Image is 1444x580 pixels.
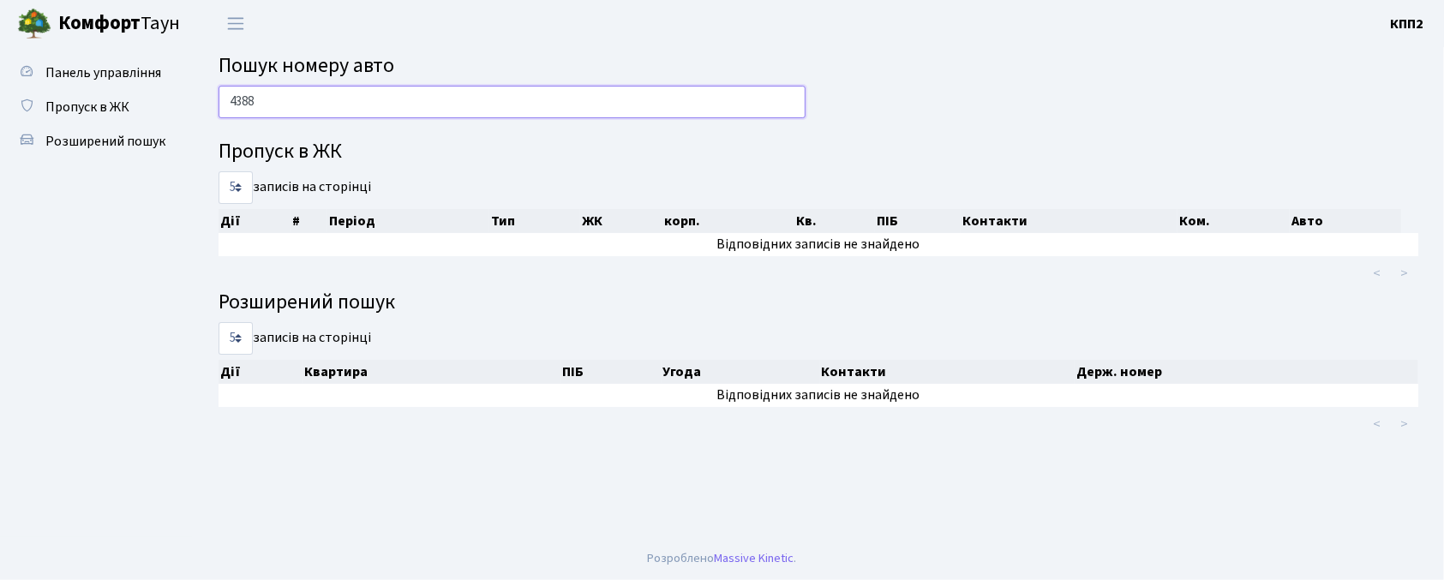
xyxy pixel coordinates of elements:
th: Тип [489,209,580,233]
button: Переключити навігацію [214,9,257,38]
th: Авто [1290,209,1401,233]
b: Комфорт [58,9,141,37]
th: Дії [219,360,303,384]
th: ПІБ [560,360,662,384]
th: Дії [219,209,291,233]
td: Відповідних записів не знайдено [219,233,1418,256]
th: Кв. [794,209,875,233]
th: # [291,209,327,233]
a: Розширений пошук [9,124,180,158]
th: Квартира [303,360,560,384]
th: Контакти [961,209,1177,233]
span: Пропуск в ЖК [45,98,129,117]
th: ПІБ [875,209,961,233]
div: Розроблено . [648,549,797,568]
th: Період [327,209,489,233]
label: записів на сторінці [219,171,371,204]
th: Угода [662,360,820,384]
th: корп. [662,209,794,233]
span: Таун [58,9,180,39]
td: Відповідних записів не знайдено [219,384,1418,407]
span: Розширений пошук [45,132,165,151]
select: записів на сторінці [219,322,253,355]
a: Massive Kinetic [715,549,794,567]
a: Пропуск в ЖК [9,90,180,124]
th: Держ. номер [1075,360,1418,384]
a: КПП2 [1390,14,1423,34]
th: ЖК [580,209,662,233]
input: Пошук [219,86,806,118]
span: Пошук номеру авто [219,51,394,81]
span: Панель управління [45,63,161,82]
b: КПП2 [1390,15,1423,33]
th: Ком. [1177,209,1290,233]
th: Контакти [820,360,1075,384]
label: записів на сторінці [219,322,371,355]
select: записів на сторінці [219,171,253,204]
a: Панель управління [9,56,180,90]
img: logo.png [17,7,51,41]
h4: Розширений пошук [219,290,1418,315]
h4: Пропуск в ЖК [219,140,1418,164]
